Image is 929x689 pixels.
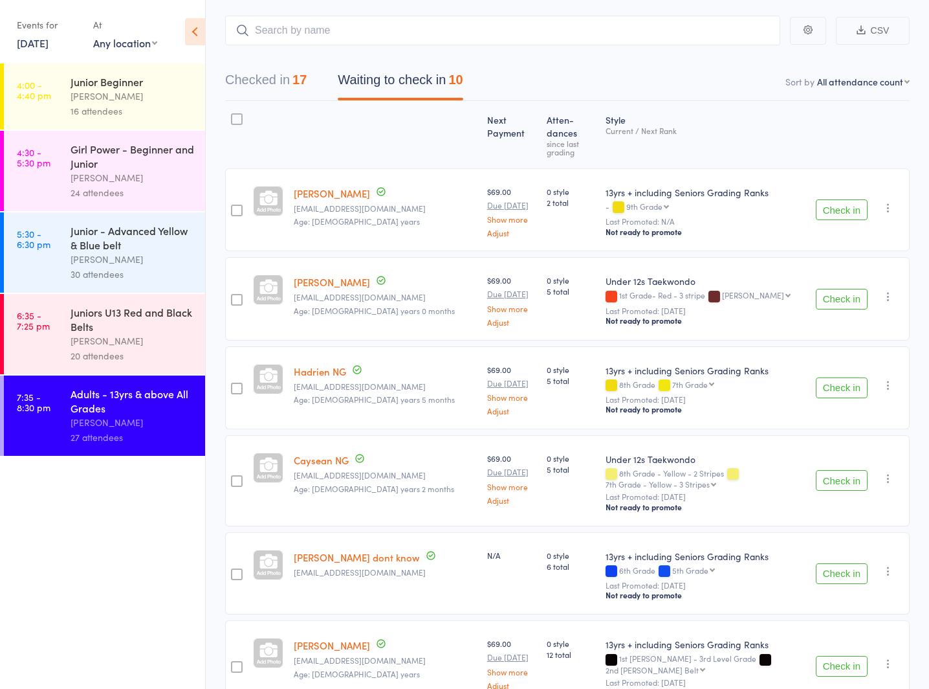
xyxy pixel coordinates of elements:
[4,63,205,130] a: 4:00 -4:40 pmJunior Beginner[PERSON_NAME]16 attendees
[4,376,205,456] a: 7:35 -8:30 pmAdults - 13yrs & above All Grades[PERSON_NAME]27 attendees
[71,333,194,348] div: [PERSON_NAME]
[294,186,370,200] a: [PERSON_NAME]
[547,286,595,297] span: 5 total
[17,392,50,412] time: 7:35 - 8:30 pm
[606,502,805,512] div: Not ready to promote
[547,375,595,386] span: 5 total
[17,147,50,168] time: 4:30 - 5:30 pm
[606,469,805,488] div: 8th Grade - Yellow - 2 Stripes
[816,563,868,584] button: Check in
[71,348,194,363] div: 20 attendees
[487,304,537,313] a: Show more
[547,453,595,464] span: 0 style
[836,17,910,45] button: CSV
[93,36,157,50] div: Any location
[606,306,805,315] small: Last Promoted: [DATE]
[606,202,805,213] div: -
[487,379,537,388] small: Due [DATE]
[626,202,662,210] div: 9th Grade
[487,364,537,415] div: $69.00
[487,468,537,477] small: Due [DATE]
[672,566,708,574] div: 5th Grade
[606,590,805,600] div: Not ready to promote
[93,14,157,36] div: At
[606,550,805,563] div: 13yrs + including Seniors Grading Ranks
[547,275,595,286] span: 0 style
[17,36,49,50] a: [DATE]
[71,387,194,415] div: Adults - 13yrs & above All Grades
[606,126,805,135] div: Current / Next Rank
[71,142,194,170] div: Girl Power - Beginner and Junior
[294,483,454,494] span: Age: [DEMOGRAPHIC_DATA] years 2 months
[487,453,537,504] div: $69.00
[672,380,708,389] div: 7th Grade
[17,80,51,100] time: 4:00 - 4:40 pm
[816,199,868,220] button: Check in
[722,291,784,299] div: [PERSON_NAME]
[71,89,194,104] div: [PERSON_NAME]
[4,212,205,293] a: 5:30 -6:30 pmJunior - Advanced Yellow & Blue belt[PERSON_NAME]30 attendees
[71,74,194,89] div: Junior Beginner
[4,131,205,211] a: 4:30 -5:30 pmGirl Power - Beginner and Junior[PERSON_NAME]24 attendees
[547,550,595,561] span: 0 style
[71,223,194,252] div: Junior - Advanced Yellow & Blue belt
[606,566,805,577] div: 6th Grade
[338,66,463,100] button: Waiting to check in10
[606,678,805,687] small: Last Promoted: [DATE]
[294,550,420,564] a: [PERSON_NAME] dont know
[71,185,194,200] div: 24 attendees
[487,653,537,662] small: Due [DATE]
[816,378,868,398] button: Check in
[547,638,595,649] span: 0 style
[294,204,477,213] small: sebastianrizzo114@gmail.com
[294,382,477,391] small: cderuiter24@gmail.com
[294,305,455,316] span: Age: [DEMOGRAPHIC_DATA] years 0 months
[225,66,307,100] button: Checked in17
[606,315,805,326] div: Not ready to promote
[487,289,537,299] small: Due [DATE]
[294,394,455,405] span: Age: [DEMOGRAPHIC_DATA] years 5 months
[606,217,805,226] small: Last Promoted: N/A
[547,464,595,475] span: 5 total
[816,656,868,677] button: Check in
[817,75,903,88] div: All attendance count
[487,638,537,689] div: $69.00
[294,453,349,467] a: Caysean NG
[487,201,537,210] small: Due [DATE]
[606,480,710,488] div: 7th Grade - Yellow - 3 Stripes
[487,496,537,504] a: Adjust
[71,305,194,333] div: Juniors U13 Red and Black Belts
[71,252,194,267] div: [PERSON_NAME]
[292,73,307,87] div: 17
[487,186,537,237] div: $69.00
[547,139,595,156] div: since last grading
[547,364,595,375] span: 0 style
[448,73,463,87] div: 10
[606,492,805,501] small: Last Promoted: [DATE]
[482,107,542,163] div: Next Payment
[606,380,805,391] div: 8th Grade
[487,407,537,415] a: Adjust
[600,107,810,163] div: Style
[606,654,805,673] div: 1st [PERSON_NAME] - 3rd Level Grade
[547,197,595,208] span: 2 total
[547,186,595,197] span: 0 style
[71,267,194,282] div: 30 attendees
[17,310,50,331] time: 6:35 - 7:25 pm
[606,404,805,414] div: Not ready to promote
[294,656,477,665] small: Lkapila@gmail.com
[487,482,537,491] a: Show more
[541,107,600,163] div: Atten­dances
[606,275,805,288] div: Under 12s Taekwondo
[487,550,537,561] div: N/A
[606,666,699,674] div: 2nd [PERSON_NAME] Belt
[785,75,814,88] label: Sort by
[294,275,370,289] a: [PERSON_NAME]
[487,215,537,223] a: Show more
[606,227,805,237] div: Not ready to promote
[294,216,420,227] span: Age: [DEMOGRAPHIC_DATA] years
[487,318,537,326] a: Adjust
[606,638,805,651] div: 13yrs + including Seniors Grading Ranks
[547,561,595,572] span: 6 total
[294,365,346,378] a: Hadrien NG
